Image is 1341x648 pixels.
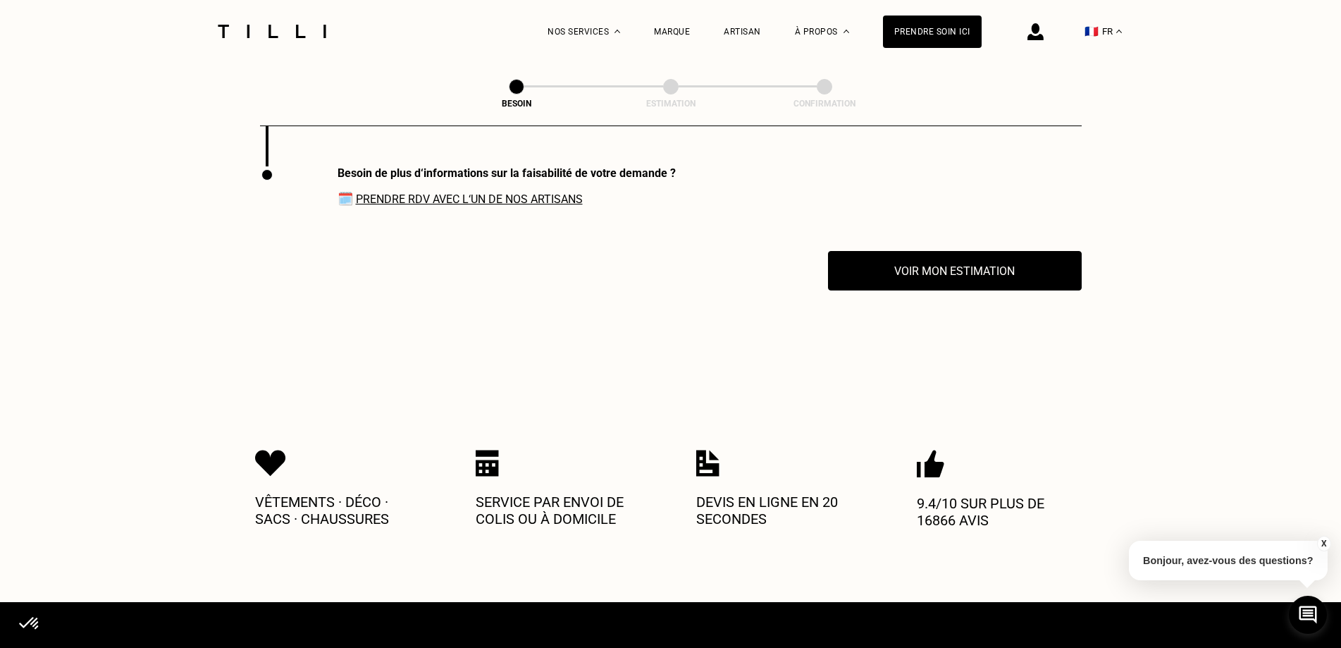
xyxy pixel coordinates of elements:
[883,16,982,48] a: Prendre soin ici
[843,30,849,33] img: Menu déroulant à propos
[600,99,741,109] div: Estimation
[614,30,620,33] img: Menu déroulant
[696,494,865,527] p: Devis en ligne en 20 secondes
[754,99,895,109] div: Confirmation
[917,495,1086,529] p: 9.4/10 sur plus de 16866 avis
[724,27,761,37] a: Artisan
[696,450,719,477] img: Icon
[446,99,587,109] div: Besoin
[1027,23,1044,40] img: icône connexion
[917,450,944,478] img: Icon
[356,192,583,206] a: Prendre RDV avec l‘un de nos artisans
[828,251,1082,291] button: Voir mon estimation
[1316,536,1330,551] button: X
[1116,30,1122,33] img: menu déroulant
[338,166,676,180] div: Besoin de plus d‘informations sur la faisabilité de votre demande ?
[1084,25,1099,38] span: 🇫🇷
[255,494,424,527] p: Vêtements · Déco · Sacs · Chaussures
[476,494,645,527] p: Service par envoi de colis ou à domicile
[476,450,499,477] img: Icon
[654,27,690,37] a: Marque
[213,25,331,38] img: Logo du service de couturière Tilli
[1129,541,1328,580] p: Bonjour, avez-vous des questions?
[338,191,676,206] span: 🗓️
[255,450,286,477] img: Icon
